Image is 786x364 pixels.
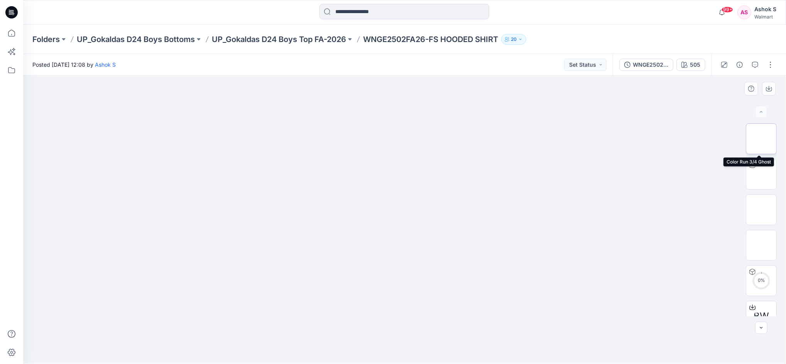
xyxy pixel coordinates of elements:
[619,59,673,71] button: WNGE2502FA26-FS HOODED SHIRT
[32,61,116,69] span: Posted [DATE] 12:08 by
[501,34,526,45] button: 20
[734,59,746,71] button: Details
[754,309,769,323] span: BW
[722,7,733,13] span: 99+
[737,5,751,19] div: AS
[77,34,195,45] a: UP_Gokaldas D24 Boys Bottoms
[95,61,116,68] a: Ashok S
[633,61,668,69] div: WNGE2502FA26-FS HOODED SHIRT
[754,14,776,20] div: Walmart
[754,5,776,14] div: Ashok S
[32,34,60,45] a: Folders
[690,61,700,69] div: 505
[511,35,517,44] p: 20
[752,277,771,284] div: 0 %
[212,34,346,45] a: UP_Gokaldas D24 Boys Top FA-2026
[363,34,498,45] p: WNGE2502FA26-FS HOODED SHIRT
[676,59,705,71] button: 505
